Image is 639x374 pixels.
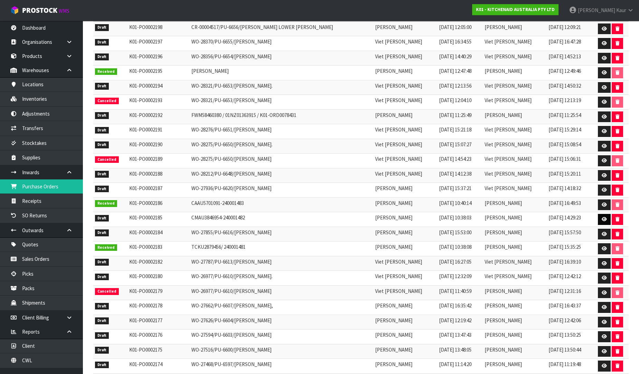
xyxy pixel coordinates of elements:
[439,38,471,45] span: [DATE] 16:34:55
[549,258,581,265] span: [DATE] 16:39:10
[95,317,109,324] span: Draft
[190,36,373,51] td: WO-28370/PU-6655/[PERSON_NAME]
[95,274,109,280] span: Draft
[127,51,190,66] td: K01-PO0002196
[375,126,422,133] span: Viet [PERSON_NAME]
[549,141,581,148] span: [DATE] 15:08:54
[375,288,422,294] span: Viet [PERSON_NAME]
[375,156,422,162] span: Viet [PERSON_NAME]
[127,242,190,256] td: K01-PO0002183
[439,156,471,162] span: [DATE] 14:54:23
[549,112,581,118] span: [DATE] 11:25:54
[375,244,412,250] span: [PERSON_NAME]
[190,95,373,110] td: WO-28321/PU-6653/[PERSON_NAME]
[95,244,117,251] span: Received
[375,273,422,279] span: Viet [PERSON_NAME]
[439,361,471,367] span: [DATE] 11:14:20
[439,82,471,89] span: [DATE] 12:13:56
[127,168,190,183] td: K01-PO0002188
[190,271,373,286] td: WO-26977/PU-6610/[PERSON_NAME].
[485,332,522,338] span: [PERSON_NAME]
[485,244,522,250] span: [PERSON_NAME]
[190,359,373,374] td: WO-27468/PU-6597/[PERSON_NAME]
[375,53,422,60] span: Viet [PERSON_NAME]
[549,288,581,294] span: [DATE] 12:31:16
[127,329,190,344] td: K01-PO0002176
[375,258,422,265] span: Viet [PERSON_NAME]
[375,361,412,367] span: [PERSON_NAME]
[439,68,471,74] span: [DATE] 12:47:48
[127,80,190,95] td: K01-PO0002194
[375,141,422,148] span: Viet [PERSON_NAME]
[549,332,581,338] span: [DATE] 13:50:25
[127,95,190,110] td: K01-PO0002193
[190,124,373,139] td: WO-28276/PU-6651/[PERSON_NAME]
[127,124,190,139] td: K01-PO0002191
[549,229,581,236] span: [DATE] 15:57:50
[472,4,559,15] a: K01 - KITCHENAID AUSTRALIA PTY LTD
[190,315,373,329] td: WO-27626/PU-6604/[PERSON_NAME]
[95,98,119,105] span: Cancelled
[578,7,615,13] span: [PERSON_NAME]
[95,332,109,339] span: Draft
[439,288,471,294] span: [DATE] 11:40:59
[485,97,532,104] span: Viet [PERSON_NAME]
[95,24,109,31] span: Draft
[549,156,581,162] span: [DATE] 15:06:31
[375,200,412,206] span: [PERSON_NAME]
[549,126,581,133] span: [DATE] 15:29:14
[549,317,581,324] span: [DATE] 12:42:06
[95,362,109,368] span: Draft
[549,38,581,45] span: [DATE] 16:47:28
[127,227,190,242] td: K01-PO0002184
[439,126,471,133] span: [DATE] 15:21:18
[485,214,522,221] span: [PERSON_NAME]
[95,303,109,310] span: Draft
[485,258,532,265] span: Viet [PERSON_NAME]
[190,197,373,212] td: CAAU5701091-240001483
[95,347,109,354] span: Draft
[485,200,522,206] span: [PERSON_NAME]
[439,112,471,118] span: [DATE] 11:25:49
[190,109,373,124] td: FWM58460380 / 01NZ01363915 / K01-ORD0078431
[375,97,422,104] span: Viet [PERSON_NAME]
[439,332,471,338] span: [DATE] 13:47:43
[485,229,522,236] span: [PERSON_NAME]
[375,38,422,45] span: Viet [PERSON_NAME]
[127,183,190,198] td: K01-PO0002187
[549,214,581,221] span: [DATE] 14:29:23
[190,227,373,242] td: WO-27855/PU-6616/[PERSON_NAME]
[375,185,412,191] span: [PERSON_NAME]
[127,139,190,154] td: K01-PO0002190
[485,68,522,74] span: [PERSON_NAME]
[439,170,471,177] span: [DATE] 14:12:38
[549,273,581,279] span: [DATE] 12:42:12
[439,141,471,148] span: [DATE] 15:07:27
[190,183,373,198] td: WO-27936/PU-6620/[PERSON_NAME]
[127,197,190,212] td: K01-PO0002186
[375,112,412,118] span: [PERSON_NAME]
[95,171,109,178] span: Draft
[485,273,532,279] span: Viet [PERSON_NAME]
[95,186,109,193] span: Draft
[127,300,190,315] td: K01-PO0002178
[485,24,522,30] span: [PERSON_NAME]
[439,346,471,353] span: [DATE] 13:48:05
[95,288,119,295] span: Cancelled
[190,329,373,344] td: WO-27594/PU-6603/[PERSON_NAME]
[190,51,373,66] td: WO-28356/PU-6654/[PERSON_NAME]
[375,170,422,177] span: Viet [PERSON_NAME]
[95,127,109,134] span: Draft
[439,317,471,324] span: [DATE] 12:19:42
[485,53,532,60] span: Viet [PERSON_NAME]
[95,83,109,90] span: Draft
[127,154,190,168] td: K01-PO0002189
[549,170,581,177] span: [DATE] 15:20:11
[95,156,119,163] span: Cancelled
[127,66,190,80] td: K01-PO0002195
[439,258,471,265] span: [DATE] 16:27:05
[485,141,532,148] span: Viet [PERSON_NAME]
[485,302,522,309] span: [PERSON_NAME]
[95,229,109,236] span: Draft
[190,300,373,315] td: WO-27662/PU-6607/[PERSON_NAME],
